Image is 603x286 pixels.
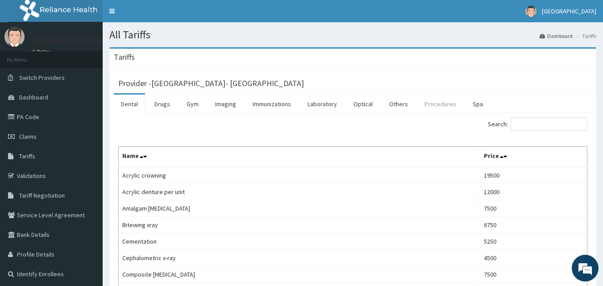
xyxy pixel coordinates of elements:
[480,250,587,266] td: 4500
[245,95,298,113] a: Immunizations
[540,32,573,40] a: Dashboard
[542,7,596,15] span: [GEOGRAPHIC_DATA]
[480,147,587,167] th: Price
[19,74,65,82] span: Switch Providers
[179,95,206,113] a: Gym
[574,32,596,40] li: Tariffs
[19,152,35,160] span: Tariffs
[19,191,65,199] span: Tariff Negotiation
[525,6,536,17] img: User Image
[511,117,587,131] input: Search:
[382,95,415,113] a: Others
[119,266,480,283] td: Composite [MEDICAL_DATA]
[119,200,480,217] td: Amalgam [MEDICAL_DATA]
[31,36,105,44] p: [GEOGRAPHIC_DATA]
[488,117,587,131] label: Search:
[19,93,48,101] span: Dashboard
[300,95,344,113] a: Laboratory
[417,95,463,113] a: Procedures
[480,167,587,184] td: 19500
[109,29,596,41] h1: All Tariffs
[31,49,53,55] a: Online
[480,266,587,283] td: 7500
[119,250,480,266] td: Cephalometric x-ray
[480,184,587,200] td: 12000
[466,95,490,113] a: Spa
[208,95,243,113] a: Imaging
[118,79,304,87] h3: Provider - [GEOGRAPHIC_DATA]- [GEOGRAPHIC_DATA]
[480,233,587,250] td: 5250
[119,217,480,233] td: Bitewing xray
[119,147,480,167] th: Name
[480,200,587,217] td: 7500
[147,95,177,113] a: Drugs
[114,95,145,113] a: Dental
[119,233,480,250] td: Cementation
[480,217,587,233] td: 6750
[346,95,380,113] a: Optical
[119,184,480,200] td: Acrylic denture per unit
[119,167,480,184] td: Acrylic crowning
[19,133,37,141] span: Claims
[114,53,135,61] h3: Tariffs
[4,27,25,47] img: User Image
